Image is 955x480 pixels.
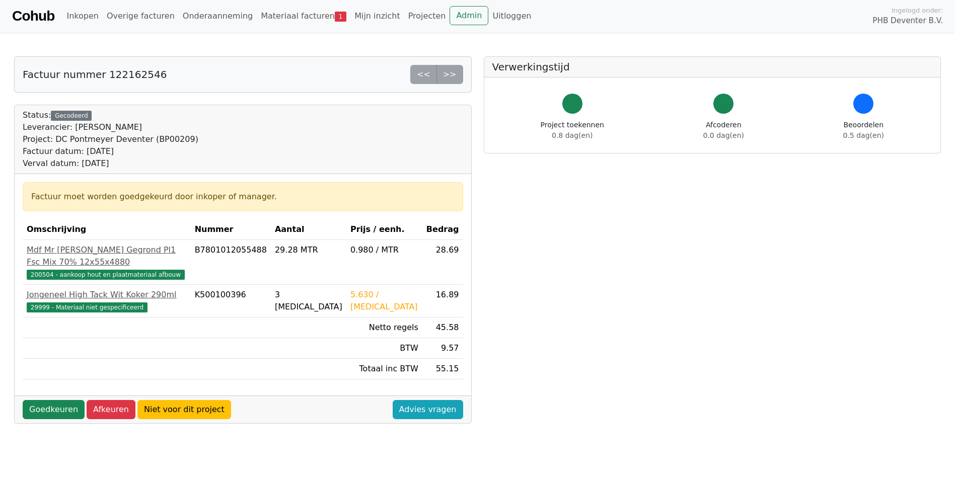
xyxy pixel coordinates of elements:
[27,270,185,280] span: 200504 - aankoop hout en plaatmateriaal afbouw
[703,120,744,141] div: Afcoderen
[257,6,350,26] a: Materiaal facturen1
[23,109,198,170] div: Status:
[393,400,463,419] a: Advies vragen
[422,240,463,285] td: 28.69
[23,68,167,81] h5: Factuur nummer 122162546
[350,6,404,26] a: Mijn inzicht
[422,359,463,379] td: 55.15
[404,6,450,26] a: Projecten
[422,338,463,359] td: 9.57
[422,285,463,317] td: 16.89
[335,12,346,22] span: 1
[346,338,422,359] td: BTW
[492,61,933,73] h5: Verwerkingstijd
[179,6,257,26] a: Onderaanneming
[23,219,191,240] th: Omschrijving
[27,244,187,268] div: Mdf Mr [PERSON_NAME] Gegrond Pl1 Fsc Mix 70% 12x55x4880
[103,6,179,26] a: Overige facturen
[137,400,231,419] a: Niet voor dit project
[350,289,418,313] div: 5.630 / [MEDICAL_DATA]
[27,244,187,280] a: Mdf Mr [PERSON_NAME] Gegrond Pl1 Fsc Mix 70% 12x55x4880200504 - aankoop hout en plaatmateriaal af...
[450,6,488,25] a: Admin
[552,131,593,139] span: 0.8 dag(en)
[27,289,187,313] a: Jongeneel High Tack Wit Koker 290ml29999 - Materiaal niet gespecificeerd
[23,121,198,133] div: Leverancier: [PERSON_NAME]
[275,244,342,256] div: 29.28 MTR
[843,131,884,139] span: 0.5 dag(en)
[843,120,884,141] div: Beoordelen
[872,15,943,27] span: PHB Deventer B.V.
[346,317,422,338] td: Netto regels
[541,120,604,141] div: Project toekennen
[346,219,422,240] th: Prijs / eenh.
[12,4,54,28] a: Cohub
[62,6,102,26] a: Inkopen
[31,191,455,203] div: Factuur moet worden goedgekeurd door inkoper of manager.
[23,400,85,419] a: Goedkeuren
[703,131,744,139] span: 0.0 dag(en)
[275,289,342,313] div: 3 [MEDICAL_DATA]
[892,6,943,15] span: Ingelogd onder:
[422,317,463,338] td: 45.58
[51,111,92,121] div: Gecodeerd
[23,145,198,157] div: Factuur datum: [DATE]
[422,219,463,240] th: Bedrag
[346,359,422,379] td: Totaal inc BTW
[23,157,198,170] div: Verval datum: [DATE]
[191,285,271,317] td: K500100396
[27,289,187,301] div: Jongeneel High Tack Wit Koker 290ml
[350,244,418,256] div: 0.980 / MTR
[488,6,535,26] a: Uitloggen
[191,219,271,240] th: Nummer
[191,240,271,285] td: B7801012055488
[271,219,346,240] th: Aantal
[23,133,198,145] div: Project: DC Pontmeyer Deventer (BP00209)
[87,400,135,419] a: Afkeuren
[27,302,148,312] span: 29999 - Materiaal niet gespecificeerd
